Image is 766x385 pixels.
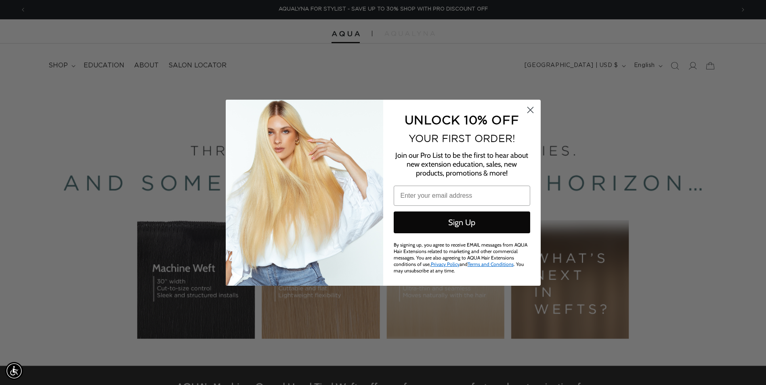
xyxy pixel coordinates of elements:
input: Enter your email address [394,186,530,206]
div: Accessibility Menu [5,362,23,380]
span: Join our Pro List to be the first to hear about new extension education, sales, new products, pro... [395,151,528,178]
span: YOUR FIRST ORDER! [409,133,515,144]
button: Sign Up [394,211,530,233]
a: Privacy Policy [431,261,460,267]
a: Terms and Conditions [468,261,514,267]
img: daab8b0d-f573-4e8c-a4d0-05ad8d765127.png [226,100,383,286]
button: Close dialog [523,103,537,117]
span: UNLOCK 10% OFF [405,113,519,126]
span: By signing up, you agree to receive EMAIL messages from AQUA Hair Extensions related to marketing... [394,242,527,274]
